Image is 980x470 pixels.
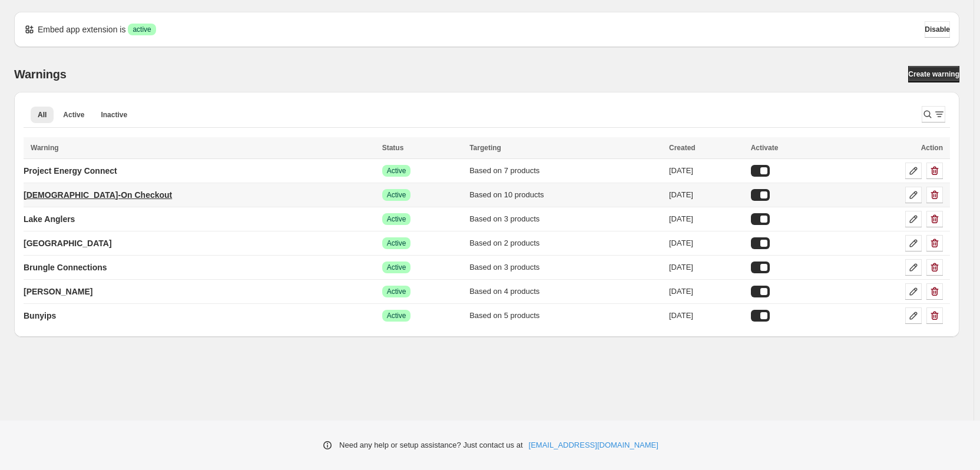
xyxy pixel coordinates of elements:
[24,186,172,204] a: [DEMOGRAPHIC_DATA]-On Checkout
[469,237,662,249] div: Based on 2 products
[387,287,406,296] span: Active
[24,282,92,301] a: [PERSON_NAME]
[24,306,56,325] a: Bunyips
[469,213,662,225] div: Based on 3 products
[387,214,406,224] span: Active
[24,161,117,180] a: Project Energy Connect
[908,66,959,82] a: Create warning
[133,25,151,34] span: active
[24,237,112,249] p: [GEOGRAPHIC_DATA]
[908,69,959,79] span: Create warning
[14,67,67,81] h2: Warnings
[925,21,950,38] button: Disable
[669,286,744,297] div: [DATE]
[469,189,662,201] div: Based on 10 products
[669,144,696,152] span: Created
[24,189,172,201] p: [DEMOGRAPHIC_DATA]-On Checkout
[469,286,662,297] div: Based on 4 products
[24,165,117,177] p: Project Energy Connect
[38,24,125,35] p: Embed app extension is
[669,189,744,201] div: [DATE]
[925,25,950,34] span: Disable
[387,190,406,200] span: Active
[38,110,47,120] span: All
[922,106,945,123] button: Search and filter results
[387,311,406,320] span: Active
[669,262,744,273] div: [DATE]
[529,439,658,451] a: [EMAIL_ADDRESS][DOMAIN_NAME]
[387,263,406,272] span: Active
[921,144,943,152] span: Action
[24,286,92,297] p: [PERSON_NAME]
[24,262,107,273] p: Brungle Connections
[24,234,112,253] a: [GEOGRAPHIC_DATA]
[669,165,744,177] div: [DATE]
[24,258,107,277] a: Brungle Connections
[382,144,404,152] span: Status
[387,239,406,248] span: Active
[24,213,75,225] p: Lake Anglers
[63,110,84,120] span: Active
[469,310,662,322] div: Based on 5 products
[469,165,662,177] div: Based on 7 products
[669,213,744,225] div: [DATE]
[469,144,501,152] span: Targeting
[751,144,779,152] span: Activate
[24,210,75,229] a: Lake Anglers
[387,166,406,176] span: Active
[31,144,59,152] span: Warning
[101,110,127,120] span: Inactive
[469,262,662,273] div: Based on 3 products
[669,310,744,322] div: [DATE]
[669,237,744,249] div: [DATE]
[24,310,56,322] p: Bunyips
